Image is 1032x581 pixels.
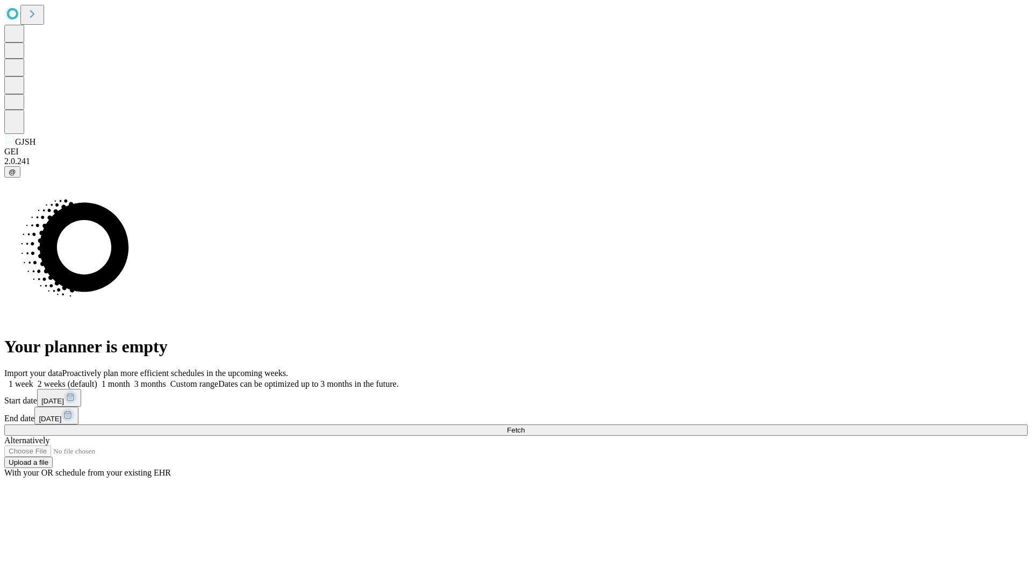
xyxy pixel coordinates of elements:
span: [DATE] [41,397,64,405]
button: Fetch [4,424,1028,436]
button: [DATE] [37,389,81,407]
span: 1 month [102,379,130,388]
span: Fetch [507,426,525,434]
span: @ [9,168,16,176]
button: @ [4,166,20,178]
span: 3 months [134,379,166,388]
span: Alternatively [4,436,49,445]
div: 2.0.241 [4,157,1028,166]
div: End date [4,407,1028,424]
h1: Your planner is empty [4,337,1028,357]
span: Custom range [170,379,218,388]
span: 1 week [9,379,33,388]
button: [DATE] [34,407,78,424]
span: GJSH [15,137,35,146]
span: Dates can be optimized up to 3 months in the future. [218,379,398,388]
div: Start date [4,389,1028,407]
span: 2 weeks (default) [38,379,97,388]
span: [DATE] [39,415,61,423]
span: Proactively plan more efficient schedules in the upcoming weeks. [62,369,288,378]
div: GEI [4,147,1028,157]
span: Import your data [4,369,62,378]
button: Upload a file [4,457,53,468]
span: With your OR schedule from your existing EHR [4,468,171,477]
